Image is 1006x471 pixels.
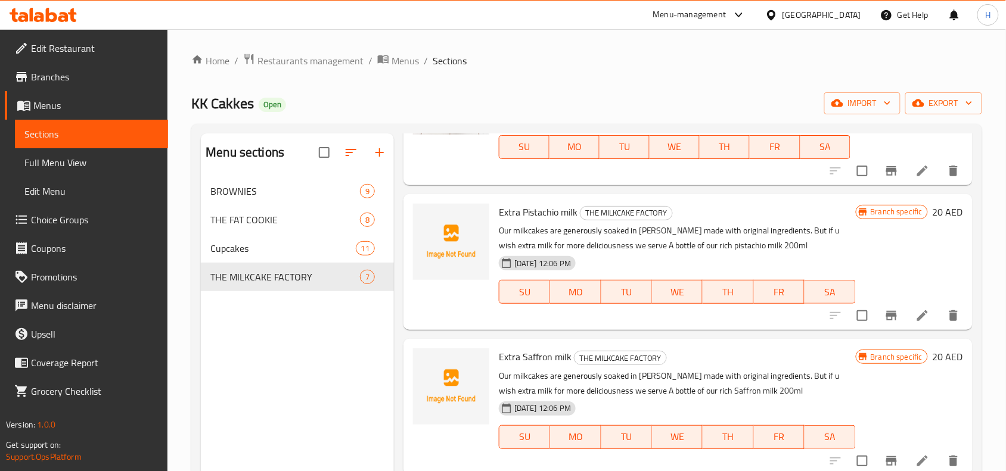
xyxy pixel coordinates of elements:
[31,327,159,341] span: Upsell
[915,308,930,323] a: Edit menu item
[499,135,549,159] button: SU
[433,54,467,68] span: Sections
[5,348,168,377] a: Coverage Report
[754,425,805,449] button: FR
[15,120,168,148] a: Sections
[834,96,891,111] span: import
[5,234,168,263] a: Coupons
[210,213,360,227] span: THE FAT COOKIE
[365,138,394,167] button: Add section
[31,355,159,370] span: Coverage Report
[6,417,35,432] span: Version:
[259,99,286,110] span: Open
[6,449,82,464] a: Support.OpsPlatform
[392,54,419,68] span: Menus
[510,258,576,269] span: [DATE] 12:06 PM
[754,280,805,304] button: FR
[5,91,168,120] a: Menus
[201,234,394,263] div: Cupcakes11
[800,135,850,159] button: SA
[413,204,489,280] img: Extra Pistachio milk
[604,138,645,155] span: TU
[201,177,394,205] div: BROWNIES9
[234,54,238,68] li: /
[550,425,601,449] button: MO
[5,34,168,63] a: Edit Restaurant
[915,164,930,178] a: Edit menu item
[580,206,672,220] span: THE MILKCAKE FACTORY
[703,425,753,449] button: TH
[360,184,375,198] div: items
[24,127,159,141] span: Sections
[424,54,428,68] li: /
[575,351,666,365] span: THE MILKCAKE FACTORY
[31,70,159,84] span: Branches
[809,283,850,301] span: SA
[499,369,856,398] p: Our milkcakes are generously soaked in [PERSON_NAME] made with original ingredients. But if u wis...
[257,54,364,68] span: Restaurants management
[905,92,982,114] button: export
[361,214,374,226] span: 8
[805,280,855,304] button: SA
[783,8,861,21] div: [GEOGRAPHIC_DATA]
[499,203,577,221] span: Extra Pistachio milk
[191,54,229,68] a: Home
[759,283,800,301] span: FR
[877,301,906,330] button: Branch-specific-item
[933,204,963,220] h6: 20 AED
[377,53,419,68] a: Menus
[360,270,375,284] div: items
[650,135,700,159] button: WE
[206,144,284,161] h2: Menu sections
[750,135,800,159] button: FR
[707,428,749,445] span: TH
[657,428,698,445] span: WE
[5,63,168,91] a: Branches
[31,241,159,255] span: Coupons
[939,157,968,185] button: delete
[759,428,800,445] span: FR
[504,428,545,445] span: SU
[312,140,337,165] span: Select all sections
[850,158,875,183] span: Select to update
[31,298,159,313] span: Menu disclaimer
[15,177,168,205] a: Edit Menu
[191,90,254,117] span: KK Cakkes
[654,138,695,155] span: WE
[652,280,703,304] button: WE
[499,223,856,253] p: Our milkcakes are generously soaked in [PERSON_NAME] made with original ingredients. But if u wis...
[805,138,846,155] span: SA
[504,138,545,155] span: SU
[361,272,374,283] span: 7
[5,377,168,406] a: Grocery Checklist
[805,425,855,449] button: SA
[866,351,927,363] span: Branch specific
[915,96,973,111] span: export
[549,135,600,159] button: MO
[504,283,545,301] span: SU
[933,348,963,365] h6: 20 AED
[499,425,550,449] button: SU
[704,138,745,155] span: TH
[877,157,906,185] button: Branch-specific-item
[356,241,375,255] div: items
[24,155,159,170] span: Full Menu View
[201,205,394,234] div: THE FAT COOKIE8
[606,283,647,301] span: TU
[601,280,652,304] button: TU
[5,291,168,320] a: Menu disclaimer
[210,270,360,284] span: THE MILKCAKE FACTORY
[703,280,753,304] button: TH
[337,138,365,167] span: Sort sections
[210,241,355,255] span: Cupcakes
[554,138,595,155] span: MO
[413,348,489,425] img: Extra Saffron milk
[191,53,982,68] nav: breadcrumb
[243,53,364,68] a: Restaurants management
[850,303,875,328] span: Select to update
[985,8,991,21] span: H
[5,263,168,291] a: Promotions
[652,425,703,449] button: WE
[31,384,159,398] span: Grocery Checklist
[24,184,159,198] span: Edit Menu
